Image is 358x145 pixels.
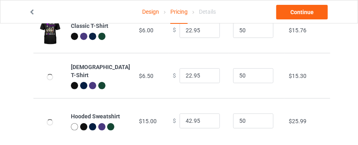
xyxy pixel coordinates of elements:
a: Continue [276,5,328,19]
div: Details [199,0,216,23]
span: $25.99 [289,118,306,124]
span: $ [173,118,176,124]
span: $ [173,72,176,79]
b: [DEMOGRAPHIC_DATA] T-Shirt [71,64,130,78]
span: $15.30 [289,73,306,79]
span: $6.50 [139,73,153,79]
span: $ [173,27,176,34]
div: Pricing [170,0,188,24]
span: $6.00 [139,27,153,34]
span: $15.00 [139,118,157,124]
a: Design [142,0,159,23]
b: Classic T-Shirt [71,23,108,29]
span: $15.76 [289,27,306,34]
b: Hooded Sweatshirt [71,113,120,120]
